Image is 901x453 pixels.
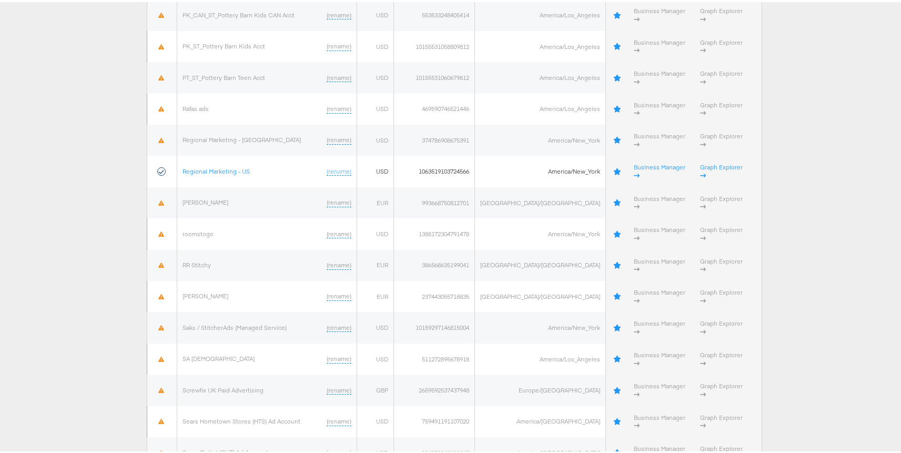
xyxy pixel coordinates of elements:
td: 374786908675391 [394,123,475,154]
a: Rafas ads [183,103,209,110]
a: (rename) [327,384,351,393]
a: (rename) [327,103,351,112]
a: [PERSON_NAME] [183,290,228,298]
a: Sears Hometown Stores (HTS) Ad Account [183,415,300,423]
td: EUR [357,279,394,310]
td: USD [357,92,394,123]
a: Graph Explorer [700,286,743,303]
a: Saks / StitcherAds (Managed Service) [183,321,287,329]
a: (rename) [327,415,351,424]
td: America/New_York [475,310,606,341]
a: Graph Explorer [700,130,743,146]
a: Regional Marketing - [GEOGRAPHIC_DATA] [183,134,301,142]
a: Graph Explorer [700,255,743,271]
a: Graph Explorer [700,161,743,177]
td: [GEOGRAPHIC_DATA]/[GEOGRAPHIC_DATA] [475,185,606,216]
td: USD [357,216,394,247]
a: Graph Explorer [700,36,743,53]
a: (rename) [327,165,351,174]
a: Graph Explorer [700,5,743,21]
td: America/[GEOGRAPHIC_DATA] [475,404,606,435]
a: Graph Explorer [700,67,743,84]
td: America/New_York [475,123,606,154]
td: 759491191107020 [394,404,475,435]
a: Screwfix UK Paid Advertising [183,384,264,392]
a: SA [DEMOGRAPHIC_DATA] [183,353,255,360]
a: roomstogo [183,228,214,236]
a: Business Manager [634,286,685,303]
td: 993668750812701 [394,185,475,216]
a: Business Manager [634,255,685,271]
td: America/New_York [475,216,606,247]
td: [GEOGRAPHIC_DATA]/[GEOGRAPHIC_DATA] [475,248,606,279]
a: RR Stitchy [183,259,211,267]
td: USD [357,404,394,435]
td: 237443055718835 [394,279,475,310]
a: (rename) [327,259,351,268]
td: America/New_York [475,154,606,185]
a: PK_CAN_ST_Pottery Barn Kids CAN Acct [183,9,295,17]
td: USD [357,29,394,60]
a: (rename) [327,290,351,299]
td: EUR [357,248,394,279]
td: USD [357,60,394,91]
a: PT_ST_Pottery Barn Teen Acct [183,72,265,79]
a: (rename) [327,72,351,80]
td: Europe/[GEOGRAPHIC_DATA] [475,373,606,404]
a: Graph Explorer [700,349,743,365]
a: Business Manager [634,130,685,146]
a: Business Manager [634,317,685,334]
a: PK_ST_Pottery Barn Kids Acct [183,40,265,48]
td: America/Los_Angeles [475,60,606,91]
a: (rename) [327,40,351,49]
a: Business Manager [634,161,685,177]
td: America/Los_Angeles [475,341,606,373]
a: Graph Explorer [700,193,743,209]
a: Business Manager [634,36,685,53]
a: Business Manager [634,193,685,209]
a: (rename) [327,321,351,330]
a: Business Manager [634,411,685,428]
a: (rename) [327,9,351,18]
td: 10159297146815004 [394,310,475,341]
td: 2659592537437948 [394,373,475,404]
td: [GEOGRAPHIC_DATA]/[GEOGRAPHIC_DATA] [475,279,606,310]
a: Business Manager [634,67,685,84]
td: 1388172304791478 [394,216,475,247]
td: 10155531060679812 [394,60,475,91]
td: USD [357,123,394,154]
a: Graph Explorer [700,380,743,396]
td: GBP [357,373,394,404]
a: (rename) [327,228,351,237]
td: EUR [357,185,394,216]
td: USD [357,341,394,373]
a: Graph Explorer [700,224,743,240]
a: Regional Marketing - US [183,165,250,173]
a: Business Manager [634,349,685,365]
a: Graph Explorer [700,99,743,115]
td: 511272895678918 [394,341,475,373]
td: America/Los_Angeles [475,29,606,60]
a: (rename) [327,196,351,205]
a: Graph Explorer [700,317,743,334]
a: Business Manager [634,99,685,115]
td: 386568635199041 [394,248,475,279]
td: USD [357,154,394,185]
td: USD [357,310,394,341]
td: 469590746521446 [394,92,475,123]
a: Business Manager [634,380,685,396]
td: America/Los_Angeles [475,92,606,123]
a: (rename) [327,353,351,361]
a: Graph Explorer [700,411,743,428]
a: Business Manager [634,5,685,21]
td: 1063519103724566 [394,154,475,185]
a: (rename) [327,134,351,143]
a: Business Manager [634,224,685,240]
a: [PERSON_NAME] [183,196,228,204]
td: 10155531058809812 [394,29,475,60]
